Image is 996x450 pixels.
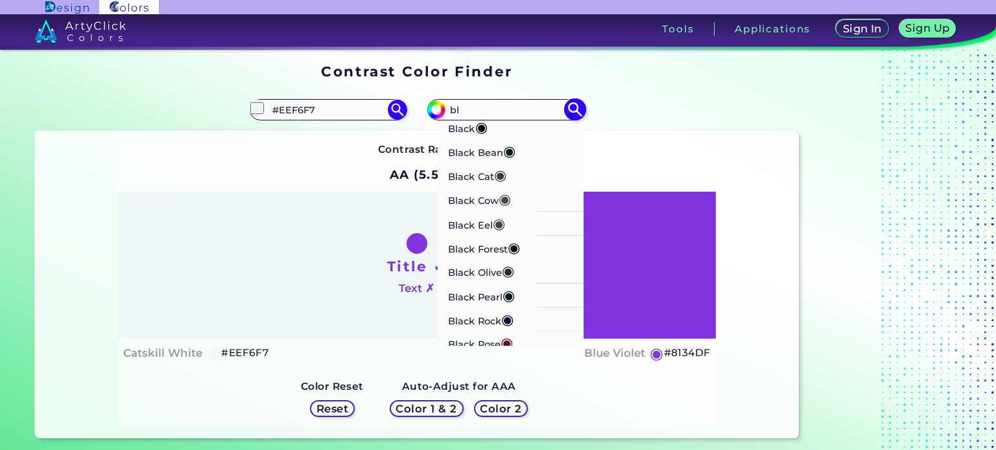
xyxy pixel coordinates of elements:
[650,346,664,361] h5: ◉
[388,100,407,119] img: icon search
[448,331,513,355] p: Black Rose
[475,118,488,135] span: ◉
[448,115,488,139] p: Black
[35,19,126,43] img: logo_artyclick_colors_white.svg
[563,98,586,121] img: icon search
[378,143,456,155] strong: Contrast Ratio
[402,380,516,392] strong: Auto-Adjust for AAA
[445,101,566,118] input: type color 2..
[735,24,811,34] h3: Applications
[493,214,505,231] span: ◉
[448,139,516,163] p: Black Bean
[448,283,515,307] p: Black Pearl
[501,310,514,327] span: ◉
[836,19,889,38] a: Sign In
[221,344,268,361] h5: #EEF6F7
[321,62,512,81] h1: Contrast Color Finder
[499,190,511,207] span: ◉
[662,24,694,34] h3: Tools
[899,19,956,38] a: Sign Up
[396,403,457,414] h5: Color 1 & 2
[448,187,511,211] p: Black Cow
[207,346,221,361] h5: ◉
[480,403,522,414] h5: Color 2
[387,256,447,276] h1: Title ✓
[503,142,516,159] span: ◉
[268,101,388,118] input: type color 1..
[501,334,513,351] span: ◉
[399,279,434,298] h4: Text ✗
[448,163,506,187] p: Black Cat
[448,259,514,283] p: Black Olive
[123,344,202,363] h4: Catskill White
[448,211,505,235] p: Black Eel
[384,161,451,189] h2: AA (5.5)
[448,235,520,259] p: Black Forest
[905,23,950,34] h5: Sign Up
[664,344,711,361] h5: #8134DF
[584,344,645,363] h4: Blue Violet
[448,307,514,331] p: Black Rock
[301,380,364,392] strong: Color Reset
[842,23,882,34] h5: Sign In
[503,286,515,303] span: ◉
[508,238,520,255] span: ◉
[316,403,348,414] h5: Reset
[502,262,514,279] span: ◉
[494,166,506,183] span: ◉
[45,1,89,14] img: ArtyClick Design logo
